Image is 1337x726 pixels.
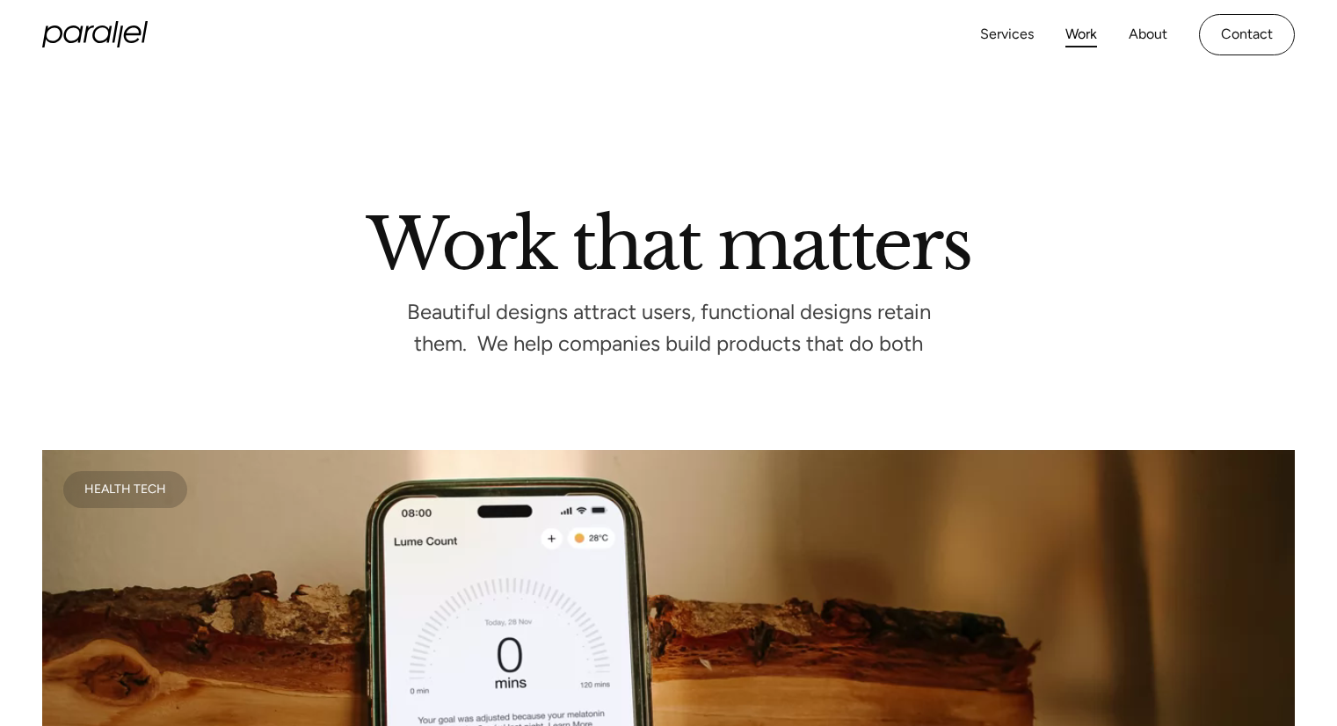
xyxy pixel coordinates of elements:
a: Contact [1199,14,1295,55]
a: Services [980,22,1034,47]
div: Health Tech [84,485,166,494]
a: About [1129,22,1167,47]
a: Work [1065,22,1097,47]
p: Beautiful designs attract users, functional designs retain them. We help companies build products... [405,305,933,352]
h2: Work that matters [168,210,1170,270]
